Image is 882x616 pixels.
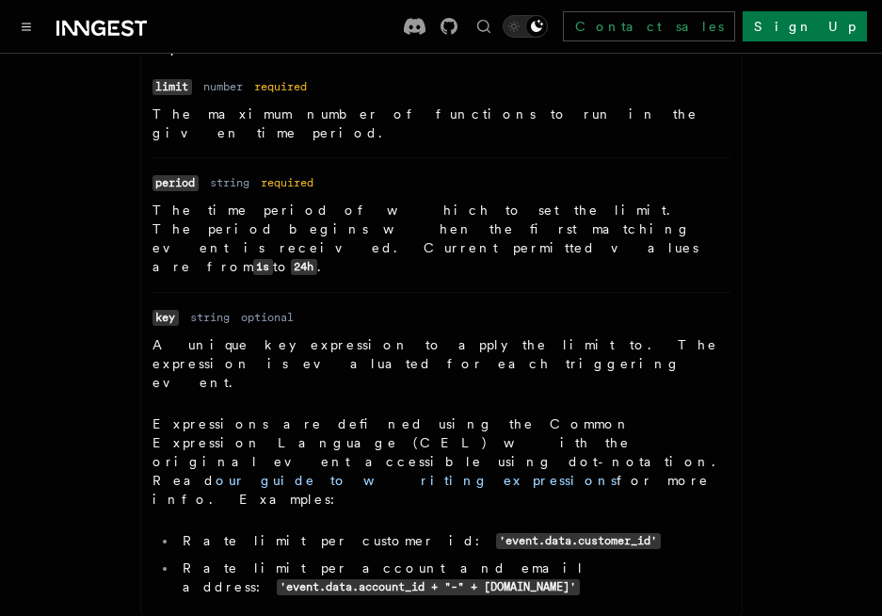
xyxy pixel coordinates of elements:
[277,579,580,595] code: 'event.data.account_id + "-" + [DOMAIN_NAME]'
[190,310,230,325] dd: string
[152,335,730,392] p: A unique key expression to apply the limit to. The expression is evaluated for each triggering ev...
[152,414,730,509] p: Expressions are defined using the Common Expression Language (CEL) with the original event access...
[216,473,617,488] a: our guide to writing expressions
[141,42,742,66] div: Properties
[253,259,273,275] code: 1s
[152,201,730,277] p: The time period of which to set the limit. The period begins when the first matching event is rec...
[203,79,243,94] dd: number
[152,105,730,142] p: The maximum number of functions to run in the given time period.
[261,175,313,190] dd: required
[473,15,495,38] button: Find something...
[177,531,730,551] li: Rate limit per customer id:
[743,11,867,41] a: Sign Up
[503,15,548,38] button: Toggle dark mode
[152,79,192,95] code: limit
[254,79,307,94] dd: required
[15,15,38,38] button: Toggle navigation
[210,175,249,190] dd: string
[152,175,199,191] code: period
[177,559,730,597] li: Rate limit per account and email address:
[152,310,179,326] code: key
[291,259,317,275] code: 24h
[563,11,735,41] a: Contact sales
[241,310,294,325] dd: optional
[496,533,661,549] code: 'event.data.customer_id'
